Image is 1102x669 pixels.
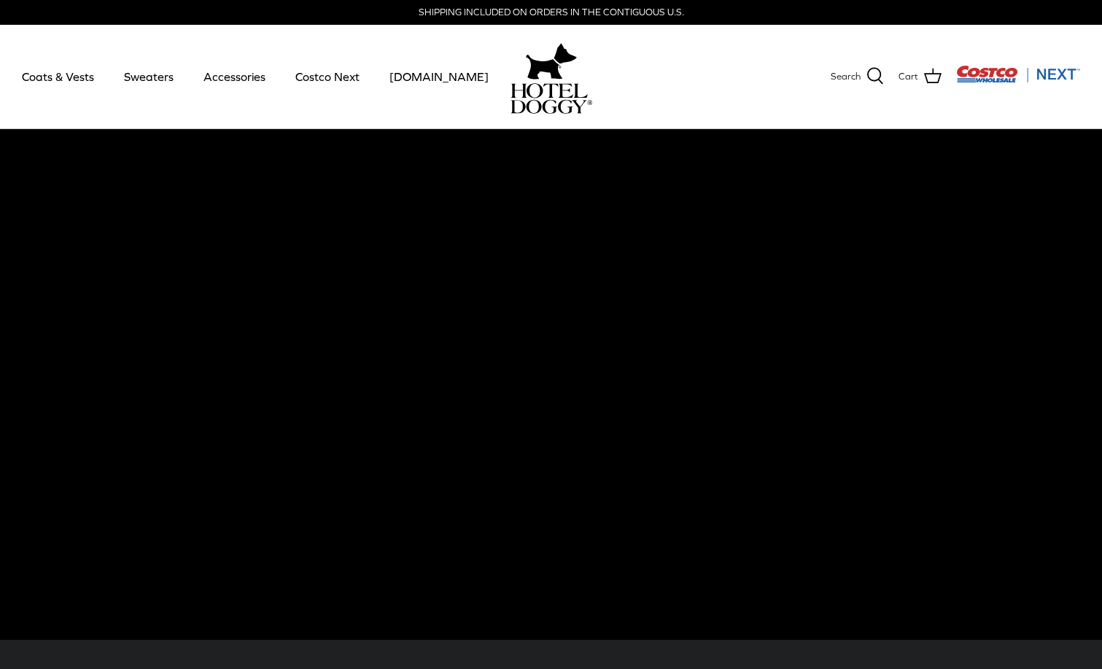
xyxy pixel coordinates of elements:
[899,67,942,86] a: Cart
[831,69,861,85] span: Search
[956,65,1080,83] img: Costco Next
[376,52,502,101] a: [DOMAIN_NAME]
[526,39,577,83] img: hoteldoggy.com
[111,52,187,101] a: Sweaters
[511,83,592,114] img: hoteldoggycom
[282,52,373,101] a: Costco Next
[899,69,918,85] span: Cart
[9,52,107,101] a: Coats & Vests
[190,52,279,101] a: Accessories
[511,39,592,114] a: hoteldoggy.com hoteldoggycom
[831,67,884,86] a: Search
[956,74,1080,85] a: Visit Costco Next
